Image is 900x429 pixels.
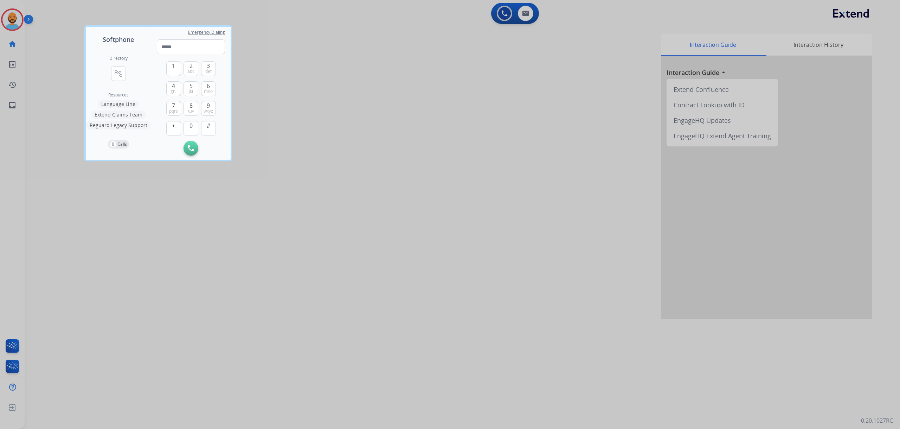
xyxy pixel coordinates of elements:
[201,121,216,136] button: #
[189,89,193,94] span: jkl
[184,101,198,116] button: 8tuv
[172,101,175,110] span: 7
[188,108,194,114] span: tuv
[207,121,210,130] span: #
[201,101,216,116] button: 9wxyz
[108,140,129,149] button: 0Calls
[205,69,212,74] span: def
[86,121,151,130] button: Reguard Legacy Support
[207,62,210,70] span: 3
[91,111,146,119] button: Extend Claims Team
[861,416,893,425] p: 0.20.1027RC
[109,56,128,61] h2: Directory
[172,62,175,70] span: 1
[166,81,181,96] button: 4ghi
[184,121,198,136] button: 0
[114,69,123,78] mat-icon: connect_without_contact
[166,121,181,136] button: +
[172,82,175,90] span: 4
[189,101,193,110] span: 8
[189,121,193,130] span: 0
[189,62,193,70] span: 2
[171,89,176,94] span: ghi
[184,81,198,96] button: 5jkl
[204,108,213,114] span: wxyz
[103,34,134,44] span: Softphone
[166,61,181,76] button: 1
[169,108,178,114] span: pqrs
[207,82,210,90] span: 6
[110,141,116,147] p: 0
[189,82,193,90] span: 5
[166,101,181,116] button: 7pqrs
[201,61,216,76] button: 3def
[188,30,225,35] span: Emergency Dialing
[108,92,129,98] span: Resources
[204,89,213,94] span: mno
[188,145,194,151] img: call-button
[117,141,127,147] p: Calls
[172,121,175,130] span: +
[201,81,216,96] button: 6mno
[98,100,139,108] button: Language Line
[207,101,210,110] span: 9
[184,61,198,76] button: 2abc
[187,69,194,74] span: abc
